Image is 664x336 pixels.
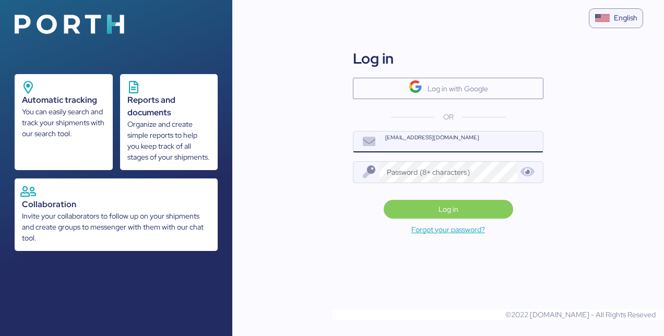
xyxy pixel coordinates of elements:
[380,162,517,183] input: Password (8+ characters)
[380,131,543,152] input: name@company.com
[22,106,105,139] div: You can easily search and track your shipments with our search tool.
[438,203,458,215] span: Log in
[22,94,105,106] div: Automatic tracking
[127,119,211,163] div: Organize and create simple reports to help you keep track of all stages of your shipments.
[384,200,513,219] button: Log in
[232,223,664,236] a: Forgot your password?
[353,47,394,69] div: Log in
[22,211,210,244] div: Invite your collaborators to follow up on your shipments and create groups to messenger with them...
[443,112,454,123] span: OR
[22,198,210,211] div: Collaboration
[353,78,543,99] button: Log in with Google
[127,94,211,119] div: Reports and documents
[428,82,488,95] div: Log in with Google
[614,13,637,23] div: English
